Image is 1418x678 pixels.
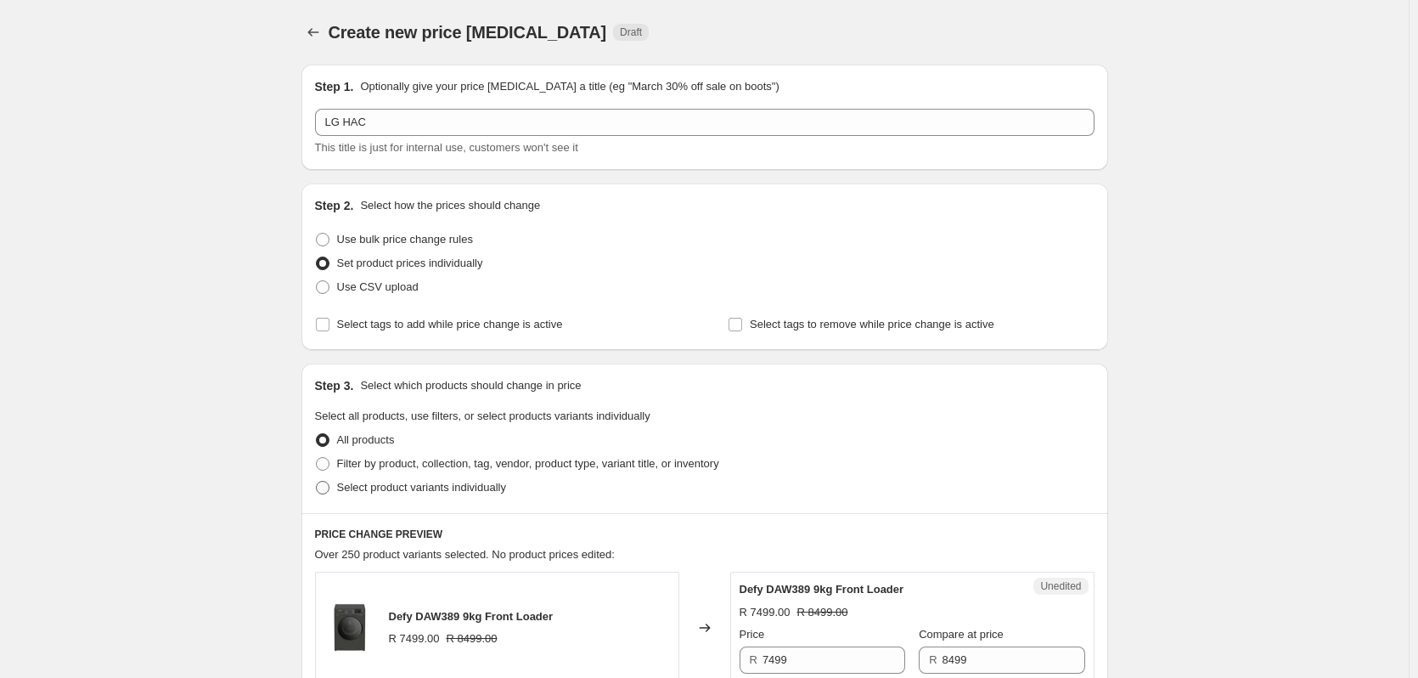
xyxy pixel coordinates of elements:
[315,528,1094,541] h6: PRICE CHANGE PREVIEW
[337,457,719,470] span: Filter by product, collection, tag, vendor, product type, variant title, or inventory
[337,433,395,446] span: All products
[620,25,642,39] span: Draft
[315,548,615,561] span: Over 250 product variants selected. No product prices edited:
[315,78,354,95] h2: Step 1.
[389,610,554,623] span: Defy DAW389 9kg Front Loader
[797,604,848,621] strike: R 8499.00
[337,481,506,494] span: Select product variants individually
[929,653,937,666] span: R
[740,583,904,596] span: Defy DAW389 9kg Front Loader
[337,233,473,246] span: Use bulk price change rules
[315,109,1094,136] input: 30% off holiday sale
[919,628,1004,641] span: Compare at price
[315,197,354,214] h2: Step 2.
[329,23,607,42] span: Create new price [MEDICAL_DATA]
[337,280,419,293] span: Use CSV upload
[360,78,779,95] p: Optionally give your price [MEDICAL_DATA] a title (eg "March 30% off sale on boots")
[315,410,650,422] span: Select all products, use filters, or select products variants individually
[324,602,375,653] img: defy-daw389-9kg-front-loader-364526_80x.jpg
[447,630,498,647] strike: R 8499.00
[750,318,994,331] span: Select tags to remove while price change is active
[301,20,325,44] button: Price change jobs
[337,318,563,331] span: Select tags to add while price change is active
[389,630,440,647] div: R 7499.00
[1040,579,1081,593] span: Unedited
[740,604,791,621] div: R 7499.00
[315,377,354,394] h2: Step 3.
[740,628,765,641] span: Price
[337,257,483,269] span: Set product prices individually
[315,141,578,154] span: This title is just for internal use, customers won't see it
[750,653,757,666] span: R
[360,197,540,214] p: Select how the prices should change
[360,377,581,394] p: Select which products should change in price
